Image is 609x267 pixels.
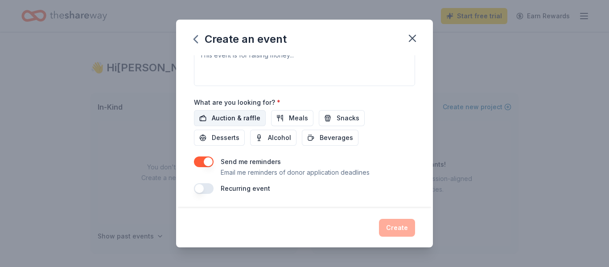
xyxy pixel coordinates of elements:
span: Auction & raffle [212,113,260,123]
span: Meals [289,113,308,123]
label: Recurring event [221,185,270,192]
button: Beverages [302,130,358,146]
label: What are you looking for? [194,98,280,107]
button: Desserts [194,130,245,146]
span: Desserts [212,132,239,143]
label: Send me reminders [221,158,281,165]
span: Snacks [337,113,359,123]
span: Beverages [320,132,353,143]
button: Alcohol [250,130,296,146]
p: Email me reminders of donor application deadlines [221,167,370,178]
div: Create an event [194,32,287,46]
button: Snacks [319,110,365,126]
button: Meals [271,110,313,126]
button: Auction & raffle [194,110,266,126]
span: Alcohol [268,132,291,143]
